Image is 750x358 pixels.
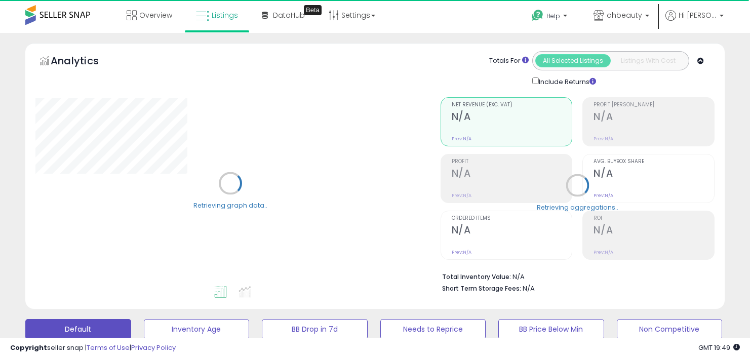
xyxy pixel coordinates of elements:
[193,201,267,210] div: Retrieving graph data..
[489,56,529,66] div: Totals For
[617,319,723,339] button: Non Competitive
[273,10,305,20] span: DataHub
[535,54,611,67] button: All Selected Listings
[537,203,618,212] div: Retrieving aggregations..
[607,10,642,20] span: ohbeauty
[380,319,486,339] button: Needs to Reprice
[610,54,686,67] button: Listings With Cost
[139,10,172,20] span: Overview
[144,319,250,339] button: Inventory Age
[698,343,740,352] span: 2025-10-14 19:49 GMT
[525,75,608,87] div: Include Returns
[531,9,544,22] i: Get Help
[10,343,47,352] strong: Copyright
[679,10,717,20] span: Hi [PERSON_NAME]
[665,10,724,33] a: Hi [PERSON_NAME]
[10,343,176,353] div: seller snap | |
[304,5,322,15] div: Tooltip anchor
[87,343,130,352] a: Terms of Use
[25,319,131,339] button: Default
[212,10,238,20] span: Listings
[524,2,577,33] a: Help
[498,319,604,339] button: BB Price Below Min
[131,343,176,352] a: Privacy Policy
[51,54,119,70] h5: Analytics
[262,319,368,339] button: BB Drop in 7d
[546,12,560,20] span: Help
